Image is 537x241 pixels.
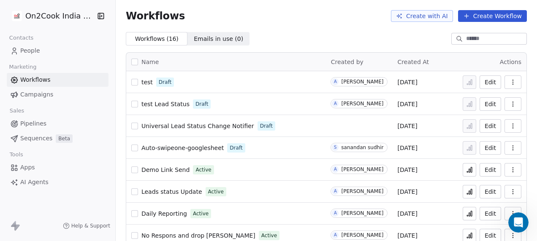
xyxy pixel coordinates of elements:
div: A [334,232,337,238]
div: [PERSON_NAME] [341,166,383,172]
a: Universal Lead Status Change Notifier [141,122,254,130]
span: Home [19,185,38,190]
span: Beta [56,134,73,143]
span: test [141,79,153,86]
img: on2cook%20logo-04%20copy.jpg [12,11,22,21]
span: Campaigns [20,90,53,99]
a: People [7,44,108,58]
div: A [334,100,337,107]
button: Edit [480,141,501,155]
span: [DATE] [397,122,417,130]
span: [DATE] [398,166,418,174]
span: Draft [195,100,208,108]
span: [DATE] [398,231,418,240]
span: Leads status Update [141,188,202,195]
img: Profile image for Siddarth [49,13,66,30]
div: A [334,210,337,217]
span: Emails in use ( 0 ) [194,35,243,43]
span: People [20,46,40,55]
div: sanandan sudhir [341,145,383,150]
a: AI Agents [7,175,108,189]
span: Name [141,58,159,67]
a: Edit [480,97,501,111]
span: Draft [159,78,171,86]
span: Draft [230,144,242,152]
a: Campaigns [7,88,108,102]
span: On2Cook India Pvt. Ltd. [25,11,95,21]
div: Send us a message [8,113,160,137]
span: Daily Reporting [141,210,187,217]
span: Active [193,210,209,217]
span: test Lead Status [141,101,190,107]
a: test [141,78,153,86]
span: Active [195,166,211,174]
iframe: Intercom live chat [508,212,529,233]
span: Created At [397,59,429,65]
span: Workflows [126,10,185,22]
div: [PERSON_NAME] [341,101,383,107]
button: Create Workflow [458,10,527,22]
span: Demo Link Send [141,166,190,173]
div: Close [145,13,160,29]
img: Profile image for Mrinal [33,13,50,30]
span: Sales [6,104,28,117]
span: Actions [500,59,521,65]
span: Apps [20,163,35,172]
button: Help [113,163,169,197]
span: Active [208,188,224,195]
div: S [334,144,336,151]
a: Demo Link Send [141,166,190,174]
button: Create with AI [391,10,453,22]
button: Edit [480,75,501,89]
a: No Respons and drop [PERSON_NAME] [141,231,255,240]
span: Marketing [5,61,40,73]
a: test Lead Status [141,100,190,108]
p: Hi [PERSON_NAME] 👋 [17,60,152,88]
span: Help [134,185,147,190]
span: Sequences [20,134,52,143]
a: Auto-swipeone-googlesheet [141,144,224,152]
div: [PERSON_NAME] [341,79,383,85]
button: Edit [480,163,501,177]
p: How can we help? [17,88,152,103]
button: Edit [480,207,501,220]
span: [DATE] [398,100,418,108]
a: Help & Support [63,222,110,229]
img: Profile image for Harinder [17,13,34,30]
button: Messages [56,163,112,197]
span: No Respons and drop [PERSON_NAME] [141,232,255,239]
span: Active [261,232,277,239]
div: A [334,78,337,85]
a: Workflows [7,73,108,87]
button: Edit [480,185,501,198]
div: [PERSON_NAME] [341,232,383,238]
span: Help & Support [71,222,110,229]
a: Leads status Update [141,187,202,196]
span: [DATE] [398,209,418,218]
button: On2Cook India Pvt. Ltd. [10,9,91,23]
a: SequencesBeta [7,131,108,145]
button: Edit [480,119,501,133]
span: Created by [331,59,363,65]
span: [DATE] [398,187,418,196]
span: Contacts [5,32,37,44]
div: Send us a message [17,121,141,129]
a: Pipelines [7,117,108,131]
span: Universal Lead Status Change Notifier [141,123,254,129]
span: Auto-swipeone-googlesheet [141,145,224,151]
span: AI Agents [20,178,49,187]
span: Messages [70,185,99,190]
a: Daily Reporting [141,209,187,218]
span: [DATE] [398,78,418,86]
a: Apps [7,161,108,174]
span: Pipelines [20,119,46,128]
div: [PERSON_NAME] [341,210,383,216]
span: Workflows [20,75,51,84]
span: Draft [260,122,273,130]
div: A [334,166,337,173]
